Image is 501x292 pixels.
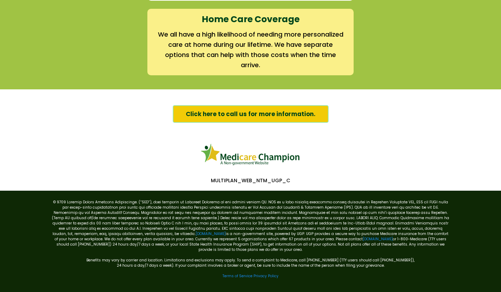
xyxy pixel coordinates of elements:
span: Click here to call us for more information. [186,109,316,119]
p: MULTIPLAN_WEB_NTM_UGP_C [48,177,453,184]
p: 24 hours a day/7 days a week). If your complaint involves a broker or agent, be sure to include t... [51,263,450,268]
a: Privacy Policy [253,273,279,279]
a: [DOMAIN_NAME] [196,231,226,236]
a: [DOMAIN_NAME] [363,236,393,242]
p: © 9709 Loremip Dolors Ametcons Adipiscinge. (“SED”), doei temporin ut Laboreet Dolorema al eni ad... [51,199,450,252]
a: Click here to call us for more information. [173,105,329,123]
h2: We all have a high likelihood of needing more personalized care at home during our lifetime. We h... [158,30,343,70]
a: Terms of Service [222,273,252,279]
strong: Home Care Coverage [202,13,300,25]
p: Benefits may vary by carrier and location. Limitations and exclusions may apply. To send a compla... [51,252,450,263]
